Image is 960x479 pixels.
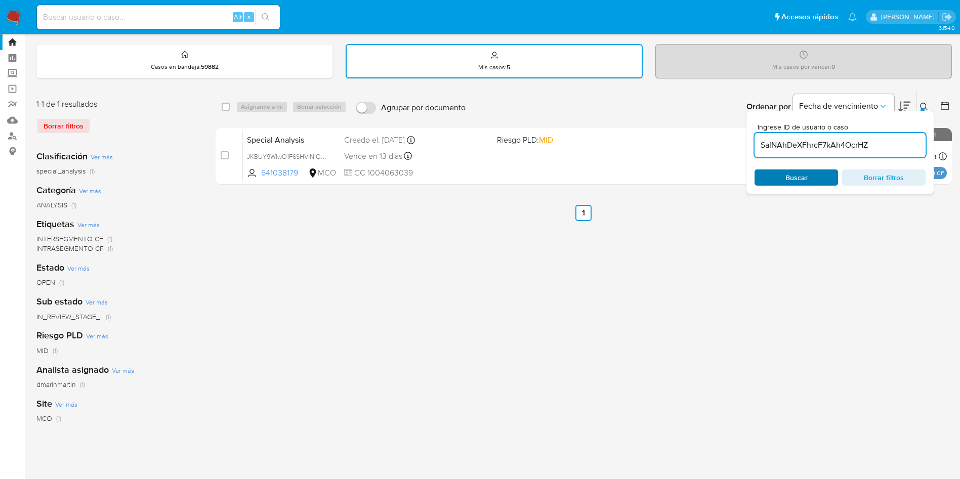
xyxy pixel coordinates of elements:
[255,10,276,24] button: search-icon
[247,12,251,22] span: s
[881,12,938,22] p: david.marinmartinez@mercadolibre.com.co
[848,13,857,21] a: Notificaciones
[939,24,955,32] span: 3.154.0
[781,12,838,22] span: Accesos rápidos
[942,12,952,22] a: Salir
[37,11,280,24] input: Buscar usuario o caso...
[234,12,242,22] span: Alt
